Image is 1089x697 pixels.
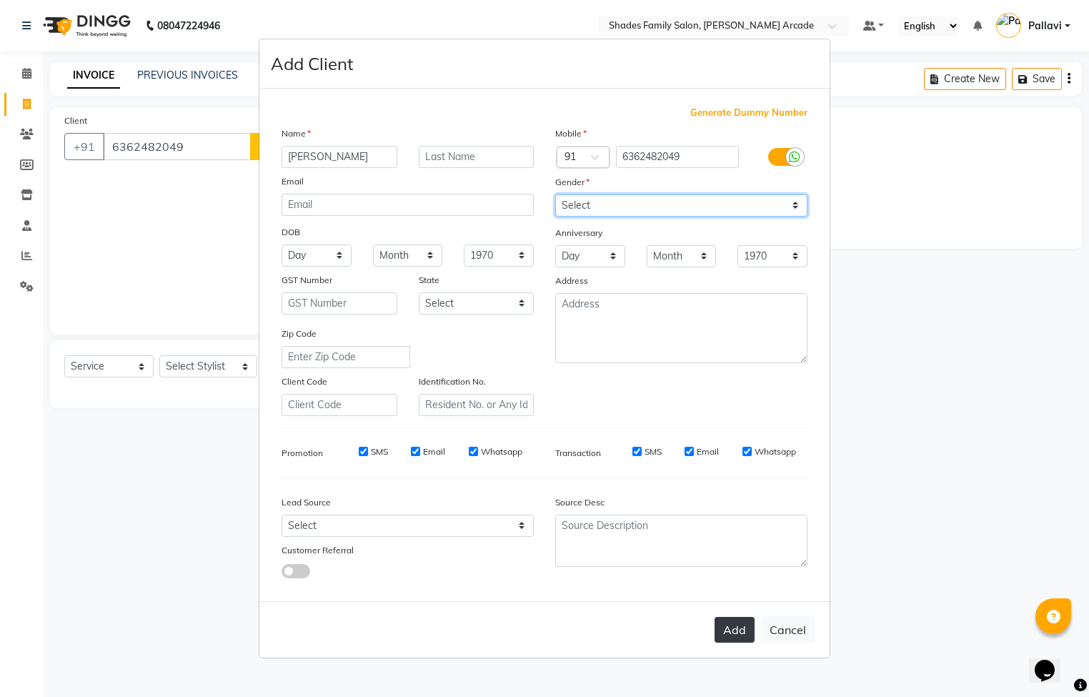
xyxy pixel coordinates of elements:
[282,394,397,416] input: Client Code
[282,346,410,368] input: Enter Zip Code
[697,445,719,458] label: Email
[760,616,815,643] button: Cancel
[282,226,300,239] label: DOB
[419,375,486,388] label: Identification No.
[481,445,522,458] label: Whatsapp
[271,51,353,76] h4: Add Client
[555,176,590,189] label: Gender
[616,146,740,168] input: Mobile
[690,106,807,120] span: Generate Dummy Number
[755,445,796,458] label: Whatsapp
[555,496,605,509] label: Source Desc
[371,445,388,458] label: SMS
[419,146,534,168] input: Last Name
[282,375,327,388] label: Client Code
[282,292,397,315] input: GST Number
[715,617,755,643] button: Add
[282,544,354,557] label: Customer Referral
[282,175,304,188] label: Email
[1029,640,1075,683] iframe: chat widget
[555,127,587,140] label: Mobile
[555,227,602,239] label: Anniversary
[423,445,445,458] label: Email
[555,447,601,460] label: Transaction
[419,394,534,416] input: Resident No. or Any Id
[282,327,317,340] label: Zip Code
[419,274,439,287] label: State
[282,146,397,168] input: First Name
[645,445,662,458] label: SMS
[282,274,332,287] label: GST Number
[282,127,311,140] label: Name
[555,275,588,287] label: Address
[282,194,534,216] input: Email
[282,496,331,509] label: Lead Source
[282,447,323,460] label: Promotion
